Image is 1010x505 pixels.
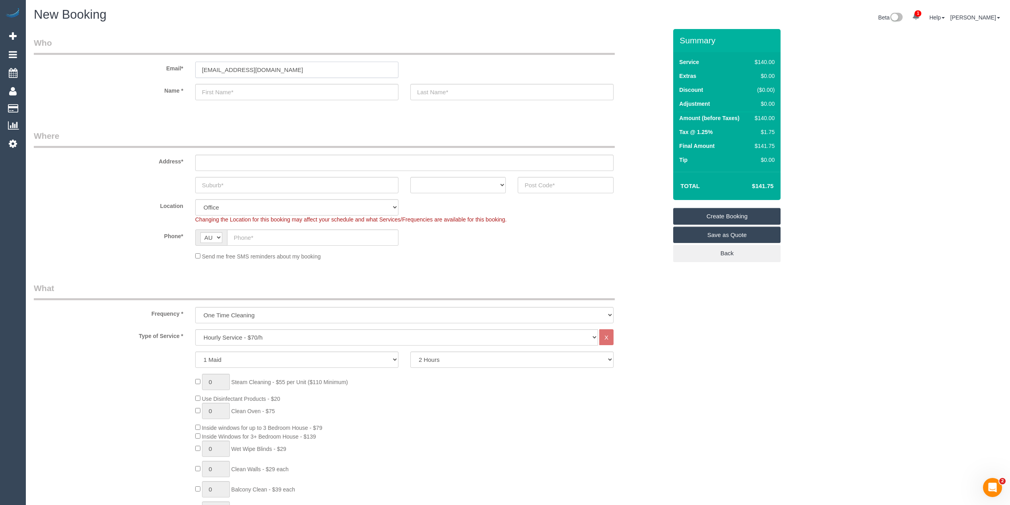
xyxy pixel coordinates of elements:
[28,307,189,318] label: Frequency *
[878,14,903,21] a: Beta
[195,62,398,78] input: Email*
[202,433,316,440] span: Inside Windows for 3+ Bedroom House - $139
[915,10,921,17] span: 1
[673,245,781,262] a: Back
[231,379,348,385] span: Steam Cleaning - $55 per Unit ($110 Minimum)
[679,72,696,80] label: Extras
[752,58,775,66] div: $140.00
[752,114,775,122] div: $140.00
[227,229,398,246] input: Phone*
[752,100,775,108] div: $0.00
[34,130,615,148] legend: Where
[679,142,715,150] label: Final Amount
[950,14,1000,21] a: [PERSON_NAME]
[195,84,398,100] input: First Name*
[679,128,713,136] label: Tax @ 1.25%
[999,478,1006,484] span: 2
[679,100,710,108] label: Adjustment
[28,62,189,72] label: Email*
[202,396,280,402] span: Use Disinfectant Products - $20
[28,155,189,165] label: Address*
[34,37,615,55] legend: Who
[673,208,781,225] a: Create Booking
[28,329,189,340] label: Type of Service *
[28,84,189,95] label: Name *
[231,446,286,452] span: Wet Wipe Blinds - $29
[752,72,775,80] div: $0.00
[680,183,700,189] strong: Total
[28,229,189,240] label: Phone*
[195,177,398,193] input: Suburb*
[728,183,773,190] h4: $141.75
[202,425,322,431] span: Inside windows for up to 3 Bedroom House - $79
[679,114,739,122] label: Amount (before Taxes)
[195,216,507,223] span: Changing the Location for this booking may affect your schedule and what Services/Frequencies are...
[679,58,699,66] label: Service
[752,156,775,164] div: $0.00
[752,142,775,150] div: $141.75
[908,8,924,25] a: 1
[679,156,688,164] label: Tip
[410,84,614,100] input: Last Name*
[231,486,295,493] span: Balcony Clean - $39 each
[983,478,1002,497] iframe: Intercom live chat
[679,86,703,94] label: Discount
[680,36,777,45] h3: Summary
[28,199,189,210] label: Location
[673,227,781,243] a: Save as Quote
[929,14,945,21] a: Help
[752,86,775,94] div: ($0.00)
[518,177,614,193] input: Post Code*
[231,408,275,414] span: Clean Oven - $75
[890,13,903,23] img: New interface
[202,253,321,260] span: Send me free SMS reminders about my booking
[752,128,775,136] div: $1.75
[34,282,615,300] legend: What
[231,466,289,472] span: Clean Walls - $29 each
[34,8,107,21] span: New Booking
[5,8,21,19] img: Automaid Logo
